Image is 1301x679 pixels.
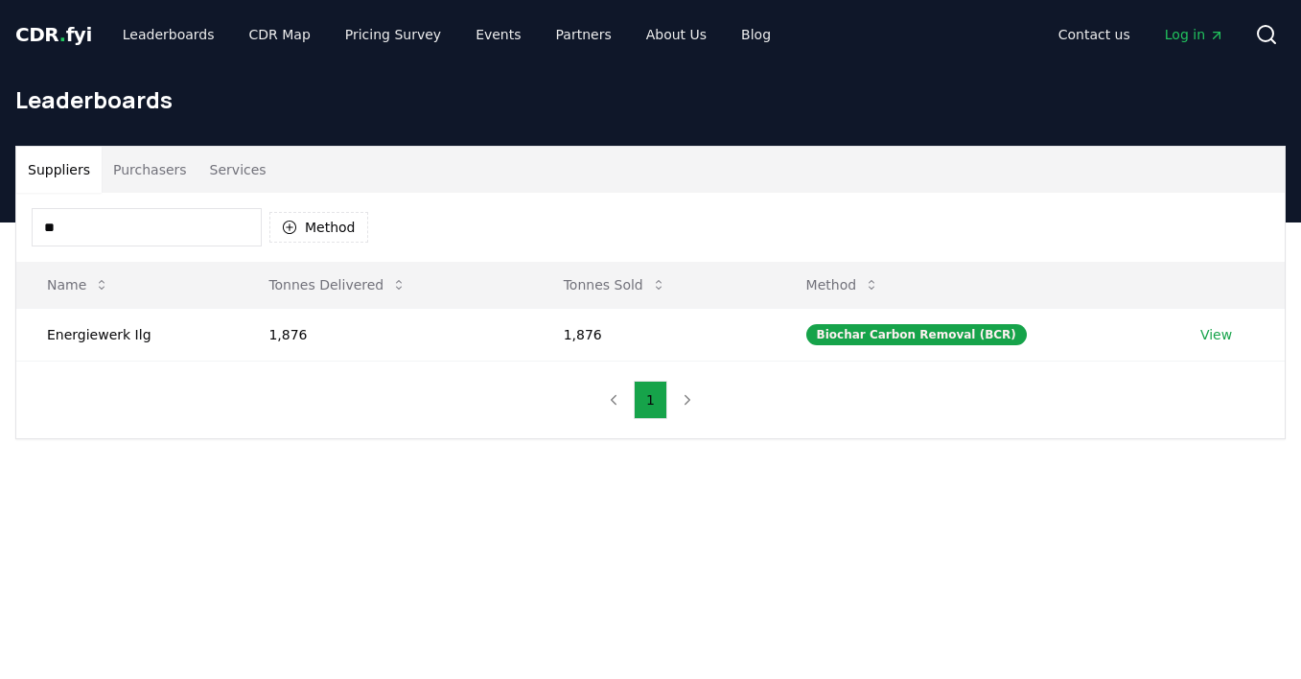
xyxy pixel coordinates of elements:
button: Services [198,147,278,193]
button: 1 [634,381,667,419]
span: CDR fyi [15,23,92,46]
div: Biochar Carbon Removal (BCR) [806,324,1027,345]
td: Energiewerk Ilg [16,308,238,361]
span: . [59,23,66,46]
a: CDR Map [234,17,326,52]
button: Name [32,266,125,304]
h1: Leaderboards [15,84,1286,115]
button: Method [269,212,368,243]
button: Suppliers [16,147,102,193]
a: About Us [631,17,722,52]
button: Tonnes Sold [548,266,682,304]
a: CDR.fyi [15,21,92,48]
button: Tonnes Delivered [253,266,422,304]
nav: Main [107,17,786,52]
span: Log in [1165,25,1224,44]
td: 1,876 [533,308,776,361]
a: Blog [726,17,786,52]
a: Contact us [1043,17,1146,52]
button: Purchasers [102,147,198,193]
nav: Main [1043,17,1240,52]
a: Partners [541,17,627,52]
button: Method [791,266,895,304]
a: Leaderboards [107,17,230,52]
a: View [1200,325,1232,344]
a: Pricing Survey [330,17,456,52]
a: Log in [1150,17,1240,52]
a: Events [460,17,536,52]
td: 1,876 [238,308,532,361]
